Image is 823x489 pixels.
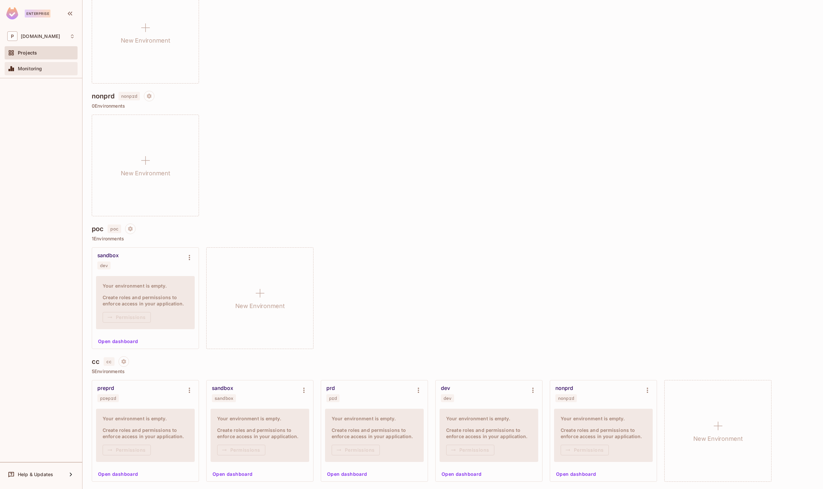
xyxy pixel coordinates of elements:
[446,427,532,439] h4: Create roles and permissions to enforce access in your application.
[526,384,540,397] button: Environment settings
[108,225,121,233] span: poc
[121,168,170,178] h1: New Environment
[693,434,743,444] h1: New Environment
[214,396,233,401] div: sandbox
[561,445,609,455] button: Permissions
[97,252,119,259] div: sandbox
[103,427,188,439] h4: Create roles and permissions to enforce access in your application.
[97,385,114,392] div: preprd
[297,384,311,397] button: Environment settings
[103,283,188,289] h4: Your environment is empty.
[7,31,17,41] span: P
[100,396,116,401] div: preprd
[183,384,196,397] button: Environment settings
[103,294,188,307] h4: Create roles and permissions to enforce access in your application.
[441,385,450,392] div: dev
[121,36,170,46] h1: New Environment
[92,358,100,366] h4: cc
[104,357,114,366] span: cc
[92,236,814,241] p: 1 Environments
[235,301,285,311] h1: New Environment
[25,10,50,17] div: Enterprise
[446,445,494,455] button: Permissions
[332,427,417,439] h4: Create roles and permissions to enforce access in your application.
[329,396,337,401] div: prd
[125,227,136,233] span: Project settings
[18,50,37,55] span: Projects
[561,427,646,439] h4: Create roles and permissions to enforce access in your application.
[103,312,151,323] button: Permissions
[103,445,151,455] button: Permissions
[183,251,196,264] button: Environment settings
[21,34,60,39] span: Workspace: pluto.tv
[217,427,303,439] h4: Create roles and permissions to enforce access in your application.
[412,384,425,397] button: Environment settings
[92,225,104,233] h4: poc
[18,472,53,477] span: Help & Updates
[217,415,303,422] h4: Your environment is empty.
[324,469,370,479] button: Open dashboard
[210,469,255,479] button: Open dashboard
[144,94,154,100] span: Project settings
[558,396,574,401] div: nonprd
[95,469,141,479] button: Open dashboard
[332,445,380,455] button: Permissions
[95,336,141,347] button: Open dashboard
[555,385,573,392] div: nonprd
[439,469,484,479] button: Open dashboard
[6,7,18,19] img: SReyMgAAAABJRU5ErkJggg==
[18,66,42,71] span: Monitoring
[92,92,115,100] h4: nonprd
[444,396,451,401] div: dev
[118,92,140,100] span: nonprd
[118,360,129,366] span: Project settings
[332,415,417,422] h4: Your environment is empty.
[326,385,335,392] div: prd
[446,415,532,422] h4: Your environment is empty.
[561,415,646,422] h4: Your environment is empty.
[212,385,234,392] div: sandbox
[92,369,814,374] p: 5 Environments
[100,263,108,268] div: dev
[553,469,599,479] button: Open dashboard
[92,103,814,109] p: 0 Environments
[103,415,188,422] h4: Your environment is empty.
[641,384,654,397] button: Environment settings
[217,445,265,455] button: Permissions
